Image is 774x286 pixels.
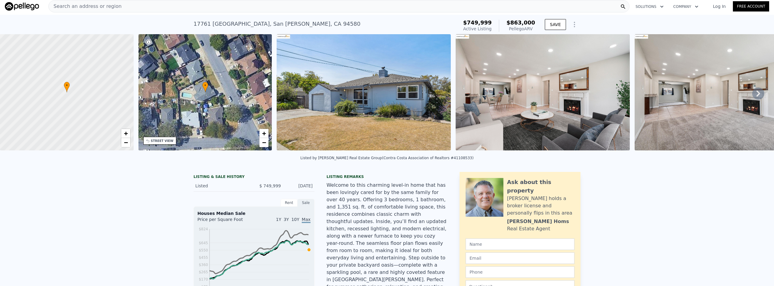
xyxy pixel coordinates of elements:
[302,217,311,223] span: Max
[64,83,70,88] span: •
[631,1,668,12] button: Solutions
[277,34,451,150] img: Sale: 167495608 Parcel: 35559700
[291,217,299,222] span: 10Y
[298,199,314,207] div: Sale
[262,139,266,146] span: −
[193,174,314,180] div: LISTING & SALE HISTORY
[466,266,574,278] input: Phone
[281,199,298,207] div: Rent
[199,270,208,274] tspan: $265
[5,2,39,11] img: Pellego
[124,130,128,137] span: +
[507,225,550,232] div: Real Estate Agent
[259,183,281,188] span: $ 749,999
[466,252,574,264] input: Email
[259,129,268,138] a: Zoom in
[456,34,630,150] img: Sale: 167495608 Parcel: 35559700
[259,138,268,147] a: Zoom out
[463,26,492,31] span: Active Listing
[276,217,281,222] span: 1Y
[507,178,574,195] div: Ask about this property
[199,248,208,252] tspan: $550
[506,19,535,26] span: $863,000
[284,217,289,222] span: 3Y
[668,1,703,12] button: Company
[202,82,208,92] div: •
[545,19,566,30] button: SAVE
[195,183,249,189] div: Listed
[121,138,130,147] a: Zoom out
[463,19,492,26] span: $749,999
[193,20,360,28] div: 17761 [GEOGRAPHIC_DATA] , San [PERSON_NAME] , CA 94580
[64,82,70,92] div: •
[568,18,580,31] button: Show Options
[301,156,474,160] div: Listed by [PERSON_NAME] Real Estate Group (Contra Costa Association of Realtors #41108533)
[507,218,569,225] div: [PERSON_NAME] Homs
[507,195,574,217] div: [PERSON_NAME] holds a broker license and personally flips in this area
[199,227,208,231] tspan: $824
[199,241,208,245] tspan: $645
[262,130,266,137] span: +
[49,3,122,10] span: Search an address or region
[121,129,130,138] a: Zoom in
[124,139,128,146] span: −
[202,83,208,88] span: •
[199,255,208,260] tspan: $455
[733,1,769,12] a: Free Account
[706,3,733,9] a: Log In
[199,263,208,267] tspan: $360
[327,174,447,179] div: Listing remarks
[151,139,174,143] div: STREET VIEW
[286,183,313,189] div: [DATE]
[199,277,208,281] tspan: $170
[197,210,311,216] div: Houses Median Sale
[466,238,574,250] input: Name
[506,26,535,32] div: Pellego ARV
[197,216,254,226] div: Price per Square Foot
